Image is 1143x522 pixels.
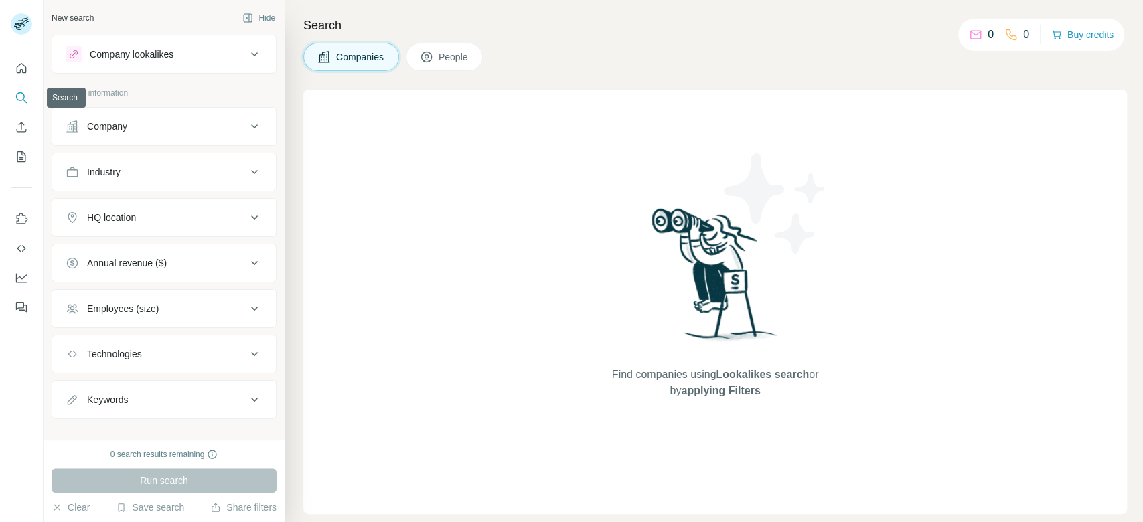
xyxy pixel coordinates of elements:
div: Employees (size) [87,302,159,315]
p: Company information [52,87,277,99]
button: Hide [233,8,285,28]
div: 0 search results remaining [110,448,218,460]
button: Use Surfe on LinkedIn [11,207,32,231]
button: Company lookalikes [52,38,276,70]
span: People [439,50,469,64]
button: Use Surfe API [11,236,32,260]
div: Industry [87,165,121,179]
button: Quick start [11,56,32,80]
h4: Search [303,16,1127,35]
img: Surfe Illustration - Woman searching with binoculars [645,205,785,354]
div: Keywords [87,393,128,406]
p: 0 [988,27,994,43]
button: Save search [116,501,184,514]
div: Technologies [87,347,142,361]
button: Employees (size) [52,292,276,325]
div: Company lookalikes [90,48,173,61]
button: Annual revenue ($) [52,247,276,279]
button: Clear [52,501,90,514]
span: Lookalikes search [716,369,809,380]
span: Companies [336,50,385,64]
span: applying Filters [681,385,760,396]
button: HQ location [52,201,276,234]
button: Share filters [210,501,277,514]
button: Technologies [52,338,276,370]
span: Find companies using or by [608,367,822,399]
p: 0 [1023,27,1029,43]
div: Company [87,120,127,133]
button: Enrich CSV [11,115,32,139]
button: Feedback [11,295,32,319]
button: Keywords [52,383,276,416]
button: Search [11,86,32,110]
div: New search [52,12,94,24]
button: Dashboard [11,266,32,290]
button: Buy credits [1051,25,1114,44]
button: Company [52,110,276,143]
img: Surfe Illustration - Stars [715,143,836,264]
div: Annual revenue ($) [87,256,167,270]
button: Industry [52,156,276,188]
button: My lists [11,145,32,169]
div: HQ location [87,211,136,224]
